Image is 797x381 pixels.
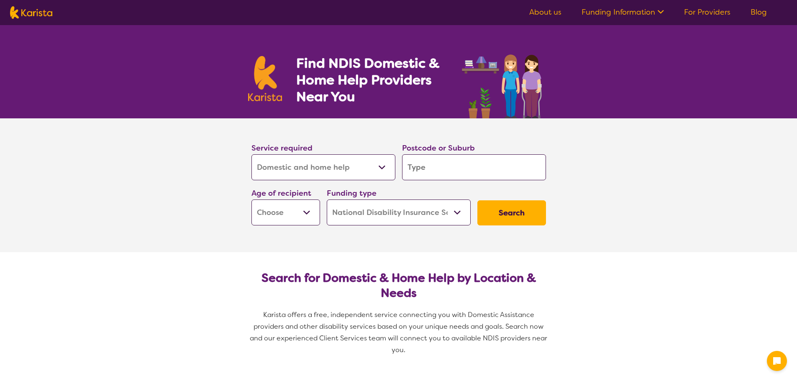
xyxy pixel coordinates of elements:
[529,7,561,17] a: About us
[751,7,767,17] a: Blog
[684,7,730,17] a: For Providers
[477,200,546,225] button: Search
[258,271,539,301] h2: Search for Domestic & Home Help by Location & Needs
[251,143,313,153] label: Service required
[250,310,549,354] span: Karista offers a free, independent service connecting you with Domestic Assistance providers and ...
[10,6,52,19] img: Karista logo
[327,188,377,198] label: Funding type
[459,45,549,118] img: domestic-help
[251,188,311,198] label: Age of recipient
[402,143,475,153] label: Postcode or Suburb
[296,55,451,105] h1: Find NDIS Domestic & Home Help Providers Near You
[402,154,546,180] input: Type
[582,7,664,17] a: Funding Information
[248,56,282,101] img: Karista logo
